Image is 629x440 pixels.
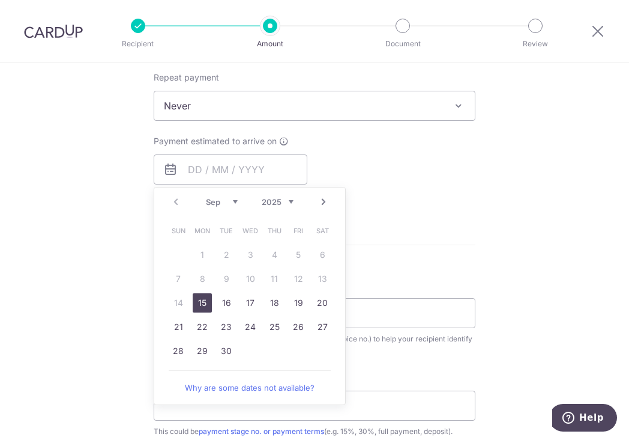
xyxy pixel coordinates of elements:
a: 15 [193,293,212,313]
a: 24 [241,317,260,337]
img: CardUp [24,24,83,38]
label: Repeat payment [154,72,219,84]
p: Recipient [94,38,182,50]
span: Sunday [169,221,188,240]
p: Document [358,38,447,50]
a: 23 [217,317,236,337]
iframe: Opens a widget where you can find more information [552,404,617,434]
a: payment stage no. or payment terms [199,427,324,436]
a: 25 [265,317,284,337]
a: 22 [193,317,212,337]
p: Amount [226,38,314,50]
span: Payment estimated to arrive on [154,135,277,147]
span: Thursday [265,221,284,240]
a: 16 [217,293,236,313]
a: 28 [169,341,188,361]
span: Tuesday [217,221,236,240]
a: 20 [313,293,332,313]
span: Never [154,91,475,120]
a: 27 [313,317,332,337]
input: DD / MM / YYYY [154,154,307,185]
div: This could be (e.g. 15%, 30%, full payment, deposit). [154,426,475,438]
a: 26 [289,317,308,337]
span: Saturday [313,221,332,240]
a: 29 [193,341,212,361]
span: Monday [193,221,212,240]
a: Next [316,195,331,209]
span: Wednesday [241,221,260,240]
p: Review [491,38,580,50]
span: Never [154,91,475,121]
a: 17 [241,293,260,313]
a: 21 [169,317,188,337]
a: 18 [265,293,284,313]
a: 30 [217,341,236,361]
a: Why are some dates not available? [169,376,331,400]
span: Friday [289,221,308,240]
a: 19 [289,293,308,313]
